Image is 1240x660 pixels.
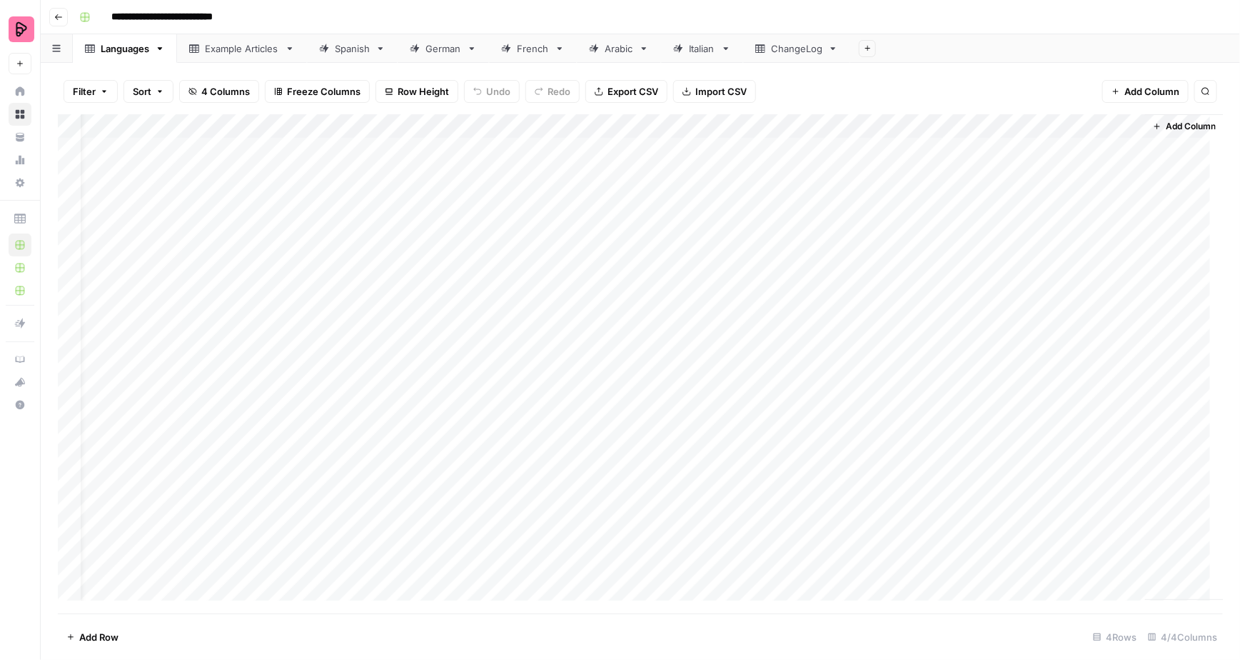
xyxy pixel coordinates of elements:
div: Languages [101,41,149,56]
a: AirOps Academy [9,348,31,371]
div: Example Articles [205,41,279,56]
div: Spanish [335,41,370,56]
button: Add Column [1147,117,1221,136]
span: Sort [133,84,151,99]
a: Italian [661,34,743,63]
div: Arabic [605,41,633,56]
a: Example Articles [177,34,307,63]
a: Your Data [9,126,31,149]
button: Import CSV [673,80,756,103]
button: Add Row [58,626,127,649]
button: Redo [525,80,580,103]
a: Spanish [307,34,398,63]
span: Undo [486,84,510,99]
span: Export CSV [608,84,658,99]
button: Export CSV [585,80,667,103]
div: 4 Rows [1087,626,1142,649]
button: Row Height [375,80,458,103]
a: German [398,34,489,63]
span: Add Column [1166,120,1216,133]
button: Sort [124,80,173,103]
button: Undo [464,80,520,103]
div: French [517,41,549,56]
a: French [489,34,577,63]
button: Filter [64,80,118,103]
button: Freeze Columns [265,80,370,103]
a: English Content [9,256,31,279]
span: 4 Columns [201,84,250,99]
span: Add Row [79,630,119,644]
a: interlinking test 2 [9,279,31,302]
a: Settings [9,171,31,194]
button: Help + Support [9,394,31,416]
span: Import CSV [695,84,747,99]
button: What's new? [9,371,31,394]
a: ChangeLog [743,34,850,63]
a: Browse [9,103,31,126]
span: Filter [73,84,96,99]
div: Italian [689,41,715,56]
span: Add Column [1124,84,1179,99]
a: AI for non-English languages [9,234,31,256]
button: 4 Columns [179,80,259,103]
a: Languages [73,34,177,63]
span: Freeze Columns [287,84,361,99]
span: Redo [548,84,570,99]
button: Add Column [1102,80,1189,103]
a: Home [9,80,31,103]
a: Monitoring [9,149,31,171]
img: Preply Logo [9,16,34,42]
button: Workspace: Preply [9,11,31,47]
div: German [425,41,461,56]
div: 4/4 Columns [1142,626,1223,649]
a: Arabic [577,34,661,63]
div: ChangeLog [771,41,822,56]
span: Row Height [398,84,449,99]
